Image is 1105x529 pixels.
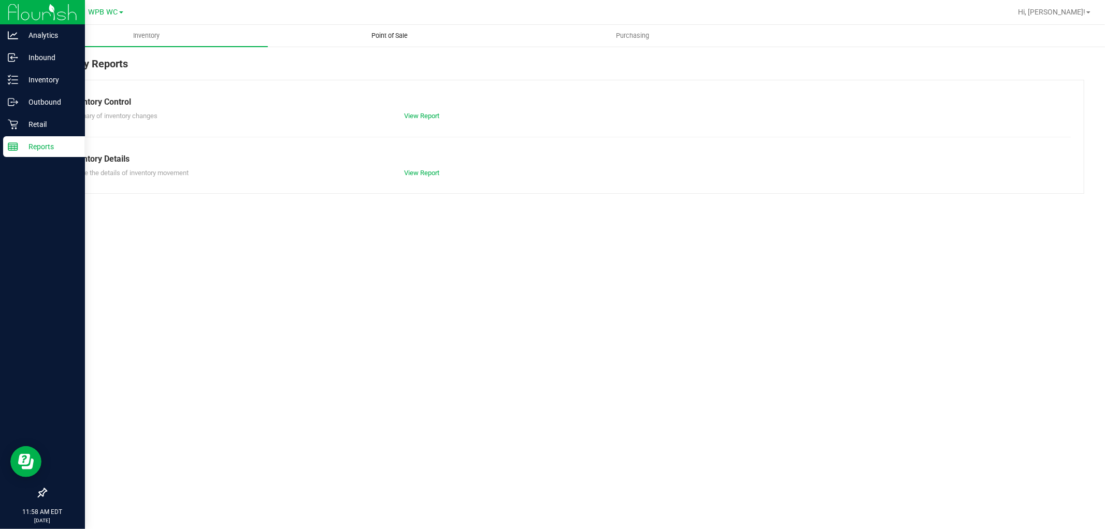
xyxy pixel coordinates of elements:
[119,31,174,40] span: Inventory
[67,96,1063,108] div: Inventory Control
[67,153,1063,165] div: Inventory Details
[67,112,157,120] span: Summary of inventory changes
[404,112,439,120] a: View Report
[268,25,511,47] a: Point of Sale
[511,25,754,47] a: Purchasing
[18,74,80,86] p: Inventory
[602,31,663,40] span: Purchasing
[5,507,80,517] p: 11:58 AM EDT
[8,30,18,40] inline-svg: Analytics
[25,25,268,47] a: Inventory
[67,169,189,177] span: Explore the details of inventory movement
[1018,8,1085,16] span: Hi, [PERSON_NAME]!
[8,75,18,85] inline-svg: Inventory
[8,97,18,107] inline-svg: Outbound
[18,29,80,41] p: Analytics
[357,31,422,40] span: Point of Sale
[89,8,118,17] span: WPB WC
[8,119,18,130] inline-svg: Retail
[404,169,439,177] a: View Report
[5,517,80,524] p: [DATE]
[8,141,18,152] inline-svg: Reports
[8,52,18,63] inline-svg: Inbound
[18,140,80,153] p: Reports
[10,446,41,477] iframe: Resource center
[18,96,80,108] p: Outbound
[18,118,80,131] p: Retail
[46,56,1084,80] div: Inventory Reports
[18,51,80,64] p: Inbound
